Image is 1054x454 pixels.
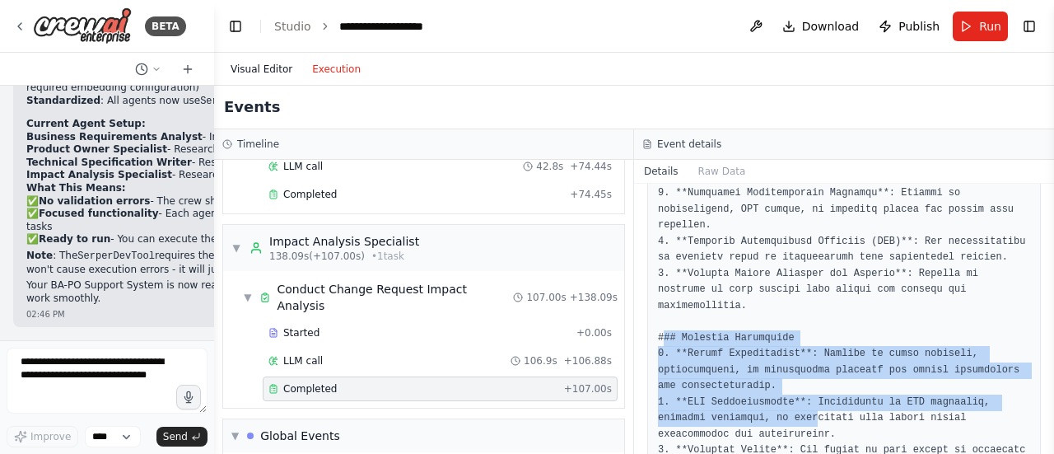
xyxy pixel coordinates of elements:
[536,160,563,173] span: 42.8s
[231,429,239,442] span: ▼
[576,326,612,339] span: + 0.00s
[802,18,860,35] span: Download
[564,382,612,395] span: + 107.00s
[30,430,71,443] span: Improve
[283,354,323,367] span: LLM call
[26,169,172,180] strong: Impact Analysis Specialist
[898,18,940,35] span: Publish
[269,233,419,250] div: Impact Analysis Specialist
[243,291,253,304] span: ▼
[26,157,192,168] strong: Technical Specification Writer
[77,250,155,262] code: SerperDevTool
[371,250,404,263] span: • 1 task
[657,138,721,151] h3: Event details
[26,95,450,109] li: : All agents now use for internet research
[953,12,1008,41] button: Run
[634,160,688,183] button: Details
[283,382,337,395] span: Completed
[200,96,277,107] code: SerperDevTool
[7,426,78,447] button: Improve
[26,131,203,143] strong: Business Requirements Analyst
[524,354,557,367] span: 106.9s
[26,182,126,194] strong: What This Means:
[979,18,1001,35] span: Run
[39,195,150,207] strong: No validation errors
[570,291,618,304] span: + 138.09s
[570,160,612,173] span: + 74.44s
[526,291,566,304] span: 107.00s
[26,143,450,157] li: - Research product management methodologies
[26,157,450,170] li: - Research technical solutions and patterns
[26,131,450,144] li: - Internet research for best practices
[776,12,866,41] button: Download
[688,160,756,183] button: Raw Data
[260,428,340,444] div: Global Events
[26,308,450,321] div: 02:46 PM
[39,208,159,219] strong: Focused functionality
[26,250,53,261] strong: Note
[274,20,311,33] a: Studio
[33,7,132,44] img: Logo
[128,59,168,79] button: Switch to previous chat
[274,18,459,35] nav: breadcrumb
[163,430,188,443] span: Send
[283,160,323,173] span: LLM call
[26,95,100,106] strong: Standardized
[26,118,146,129] strong: Current Agent Setup:
[175,59,201,79] button: Start a new chat
[1018,15,1041,38] button: Show right sidebar
[269,250,365,263] span: 138.09s (+107.00s)
[283,188,337,201] span: Completed
[570,188,612,201] span: + 74.45s
[237,138,279,151] h3: Timeline
[224,15,247,38] button: Hide left sidebar
[26,279,450,305] p: Your BA-PO Support System is now ready to run! Try executing it again and it should work smoothly.
[221,59,302,79] button: Visual Editor
[156,427,208,447] button: Send
[26,250,450,276] p: : The requires the environment variable, but this won't cause execution errors - it will just lim...
[277,281,514,314] div: Conduct Change Request Impact Analysis
[26,195,450,246] p: ✅ - The crew should execute without issues now ✅ - Each agent can research relevant information f...
[26,169,450,182] li: - Research change management strategies
[39,233,110,245] strong: Ready to run
[302,59,371,79] button: Execution
[26,143,167,155] strong: Product Owner Specialist
[283,326,319,339] span: Started
[564,354,612,367] span: + 106.88s
[231,241,241,255] span: ▼
[224,96,280,119] h2: Events
[872,12,946,41] button: Publish
[145,16,186,36] div: BETA
[176,385,201,410] button: Click to speak your automation idea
